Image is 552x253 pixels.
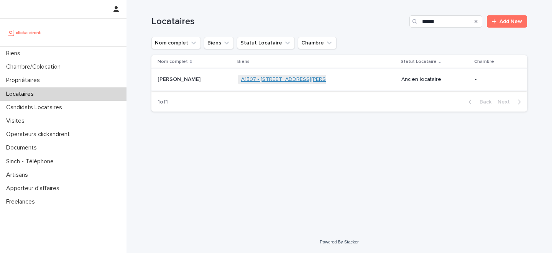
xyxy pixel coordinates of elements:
[409,15,482,28] input: Search
[3,185,66,192] p: Apporteur d'affaires
[151,16,406,27] h1: Locataires
[487,15,527,28] a: Add New
[475,76,515,83] p: -
[3,104,68,111] p: Candidats Locataires
[241,76,353,83] a: A1507 - [STREET_ADDRESS][PERSON_NAME]
[320,240,358,244] a: Powered By Stacker
[6,25,43,40] img: UCB0brd3T0yccxBKYDjQ
[3,158,60,165] p: Sinch - Téléphone
[298,37,337,49] button: Chambre
[3,171,34,179] p: Artisans
[151,69,527,91] tr: [PERSON_NAME][PERSON_NAME] A1507 - [STREET_ADDRESS][PERSON_NAME] Ancien locataire-
[401,76,469,83] p: Ancien locataire
[158,58,188,66] p: Nom complet
[498,99,514,105] span: Next
[151,37,201,49] button: Nom complet
[495,99,527,105] button: Next
[158,75,202,83] p: [PERSON_NAME]
[3,77,46,84] p: Propriétaires
[462,99,495,105] button: Back
[499,19,522,24] span: Add New
[401,58,437,66] p: Statut Locataire
[3,117,31,125] p: Visites
[3,90,40,98] p: Locataires
[474,58,494,66] p: Chambre
[237,58,250,66] p: Biens
[3,131,76,138] p: Operateurs clickandrent
[3,198,41,205] p: Freelances
[151,93,174,112] p: 1 of 1
[3,63,67,71] p: Chambre/Colocation
[237,37,295,49] button: Statut Locataire
[204,37,234,49] button: Biens
[475,99,491,105] span: Back
[3,50,26,57] p: Biens
[3,144,43,151] p: Documents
